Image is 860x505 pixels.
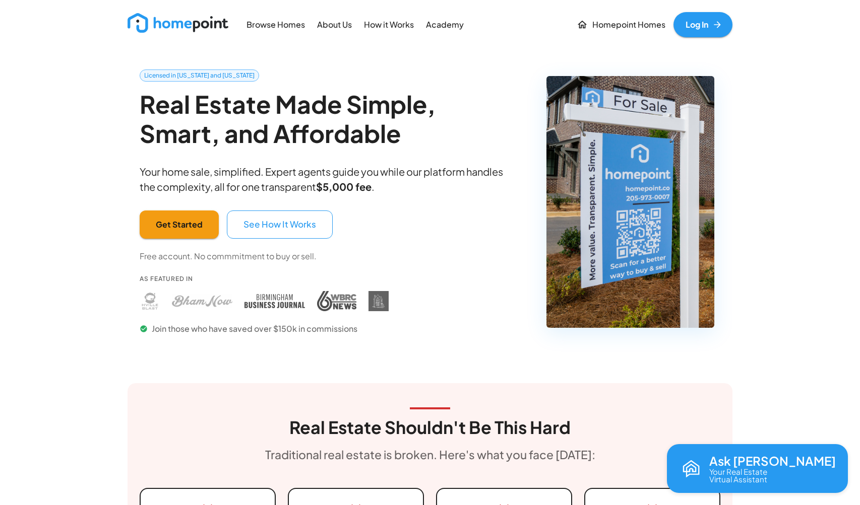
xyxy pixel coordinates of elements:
[709,454,836,467] p: Ask [PERSON_NAME]
[140,291,160,311] img: Huntsville Blast press coverage - Homepoint featured in Huntsville Blast
[422,13,468,36] a: Academy
[546,76,714,328] img: Homepoint real estate for sale sign - Licensed brokerage in Alabama and Tennessee
[140,274,389,283] p: As Featured In
[140,251,317,262] p: Free account. No commmitment to buy or sell.
[317,19,352,31] p: About Us
[140,71,259,80] span: Licensed in [US_STATE] and [US_STATE]
[140,323,389,335] p: Join those who have saved over $150k in commissions
[667,444,848,493] button: Open chat with Reva
[679,457,703,481] img: Reva
[244,291,305,311] img: Birmingham Business Journal press coverage - Homepoint featured in Birmingham Business Journal
[426,19,464,31] p: Academy
[360,13,418,36] a: How it Works
[227,210,333,239] button: See How It Works
[140,210,219,239] button: Get Started
[316,180,372,193] b: $5,000 fee
[364,19,414,31] p: How it Works
[140,164,520,194] p: Your home sale, simplified. Expert agents guide you while our platform handles the complexity, al...
[317,291,356,311] img: WBRC press coverage - Homepoint featured in WBRC
[140,69,259,82] a: Licensed in [US_STATE] and [US_STATE]
[172,291,232,311] img: Bham Now press coverage - Homepoint featured in Bham Now
[313,13,356,36] a: About Us
[368,291,389,311] img: DIY Homebuyers Academy press coverage - Homepoint featured in DIY Homebuyers Academy
[247,19,305,31] p: Browse Homes
[242,13,309,36] a: Browse Homes
[673,12,732,37] a: Log In
[265,446,595,464] h6: Traditional real estate is broken. Here's what you face [DATE]:
[592,19,665,31] p: Homepoint Homes
[140,90,520,148] h2: Real Estate Made Simple, Smart, and Affordable
[573,12,669,37] a: Homepoint Homes
[128,13,228,33] img: new_logo_light.png
[289,417,571,438] h3: Real Estate Shouldn't Be This Hard
[709,468,767,483] p: Your Real Estate Virtual Assistant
